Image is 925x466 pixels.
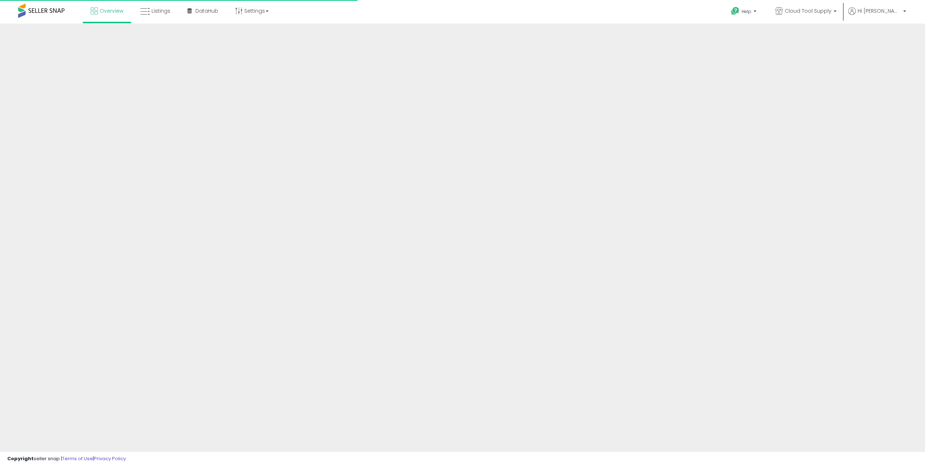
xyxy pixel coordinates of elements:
i: Get Help [731,7,740,16]
span: Cloud Tool Supply [785,7,831,15]
span: DataHub [195,7,218,15]
span: Overview [100,7,123,15]
span: Hi [PERSON_NAME] [858,7,901,15]
span: Listings [152,7,170,15]
span: Help [742,8,751,15]
a: Hi [PERSON_NAME] [848,7,906,24]
a: Help [725,1,764,24]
